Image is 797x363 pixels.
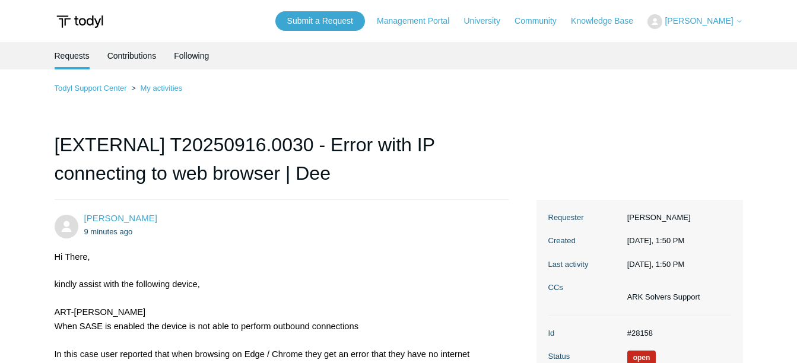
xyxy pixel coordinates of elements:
[621,327,731,339] dd: #28158
[548,327,621,339] dt: Id
[627,236,685,245] time: 09/16/2025, 13:50
[174,42,209,69] a: Following
[275,11,365,31] a: Submit a Request
[627,291,700,303] li: ARK Solvers Support
[55,130,509,200] h1: [EXTERNAL] T20250916.0030 - Error with IP connecting to web browser | Dee
[548,259,621,270] dt: Last activity
[665,16,733,26] span: [PERSON_NAME]
[548,282,621,294] dt: CCs
[571,15,645,27] a: Knowledge Base
[377,15,461,27] a: Management Portal
[55,11,105,33] img: Todyl Support Center Help Center home page
[140,84,182,93] a: My activities
[84,213,157,223] a: [PERSON_NAME]
[548,351,621,362] dt: Status
[55,250,497,320] div: Hi There, kindly assist with the following device, ART-[PERSON_NAME]
[84,213,157,223] span: Thomas Mans
[84,227,133,236] time: 09/16/2025, 13:50
[107,42,157,69] a: Contributions
[515,15,569,27] a: Community
[55,84,129,93] li: Todyl Support Center
[129,84,182,93] li: My activities
[463,15,512,27] a: University
[548,235,621,247] dt: Created
[55,84,127,93] a: Todyl Support Center
[647,14,742,29] button: [PERSON_NAME]
[621,212,731,224] dd: [PERSON_NAME]
[627,260,685,269] time: 09/16/2025, 13:50
[55,42,90,69] li: Requests
[548,212,621,224] dt: Requester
